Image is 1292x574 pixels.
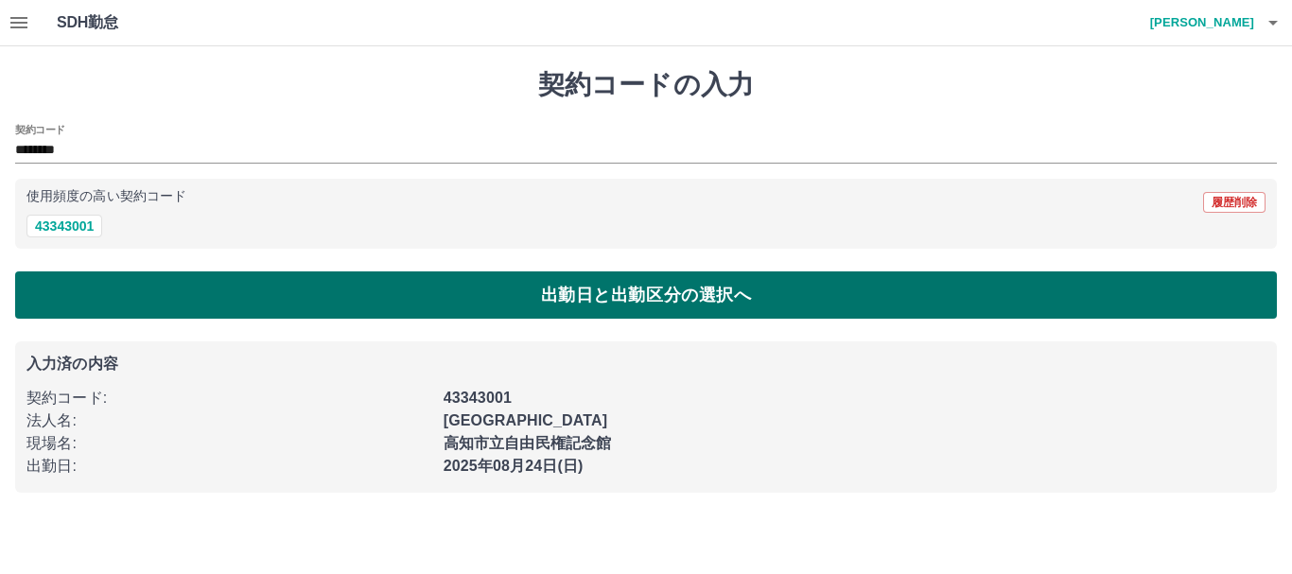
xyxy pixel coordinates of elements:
p: 現場名 : [26,432,432,455]
button: 43343001 [26,215,102,237]
b: 2025年08月24日(日) [444,458,584,474]
p: 契約コード : [26,387,432,409]
button: 履歴削除 [1203,192,1266,213]
b: 43343001 [444,390,512,406]
h1: 契約コードの入力 [15,69,1277,101]
b: [GEOGRAPHIC_DATA] [444,412,608,428]
b: 高知市立自由民権記念館 [444,435,612,451]
p: 入力済の内容 [26,357,1266,372]
p: 使用頻度の高い契約コード [26,190,186,203]
h2: 契約コード [15,122,65,137]
p: 出勤日 : [26,455,432,478]
p: 法人名 : [26,409,432,432]
button: 出勤日と出勤区分の選択へ [15,271,1277,319]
